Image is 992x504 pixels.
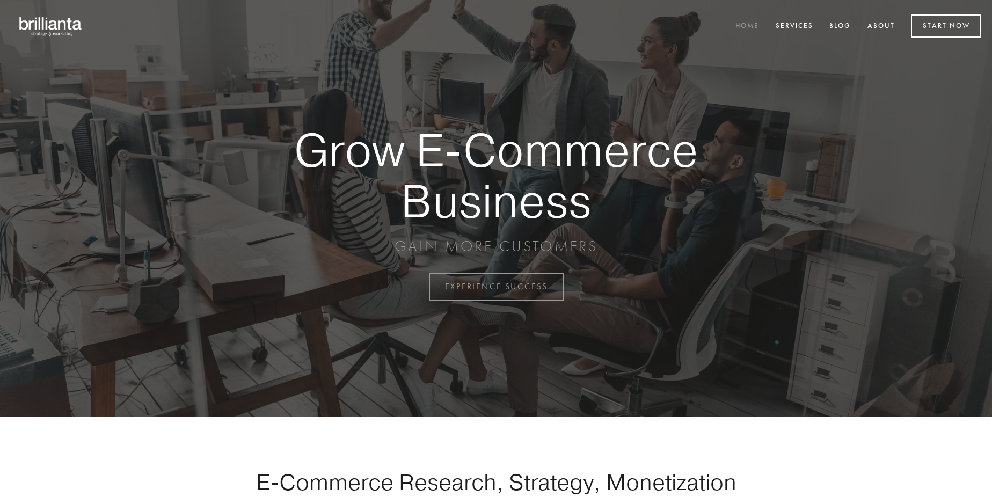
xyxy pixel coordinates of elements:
strong: Grow E-Commerce Business [257,125,735,226]
a: About [860,18,902,35]
a: Services [769,18,820,35]
a: Home [728,18,766,35]
img: brillianta - research, strategy, marketing [11,11,91,42]
h1: E-Commerce Research, Strategy, Monetization [222,469,770,495]
a: Start Now [911,14,981,38]
a: Blog [822,18,858,35]
p: GAIN MORE CUSTOMERS [257,237,735,256]
a: EXPERIENCE SUCCESS [429,273,564,301]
